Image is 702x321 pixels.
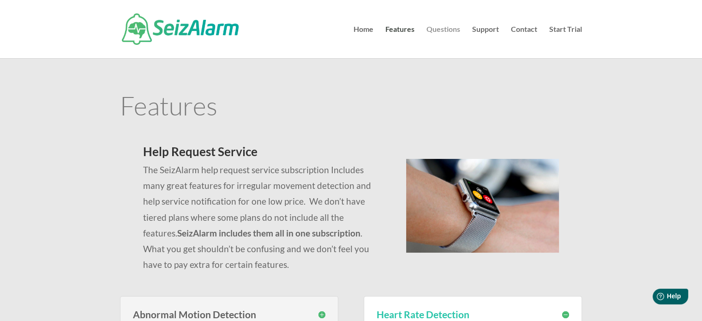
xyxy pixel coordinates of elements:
a: Questions [426,26,460,58]
strong: SeizAlarm includes them all in one subscription [177,228,360,238]
a: Home [354,26,373,58]
h3: Abnormal Motion Detection [133,309,325,319]
img: seizalarm-on-wrist [406,159,559,253]
p: The SeizAlarm help request service subscription Includes many great features for irregular moveme... [143,162,384,273]
a: Support [472,26,499,58]
iframe: Help widget launcher [620,285,692,311]
a: Contact [511,26,537,58]
h1: Features [120,92,582,123]
a: Features [385,26,414,58]
a: Start Trial [549,26,582,58]
img: SeizAlarm [122,13,239,45]
h3: Heart Rate Detection [377,309,569,319]
h2: Help Request Service [143,145,384,162]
